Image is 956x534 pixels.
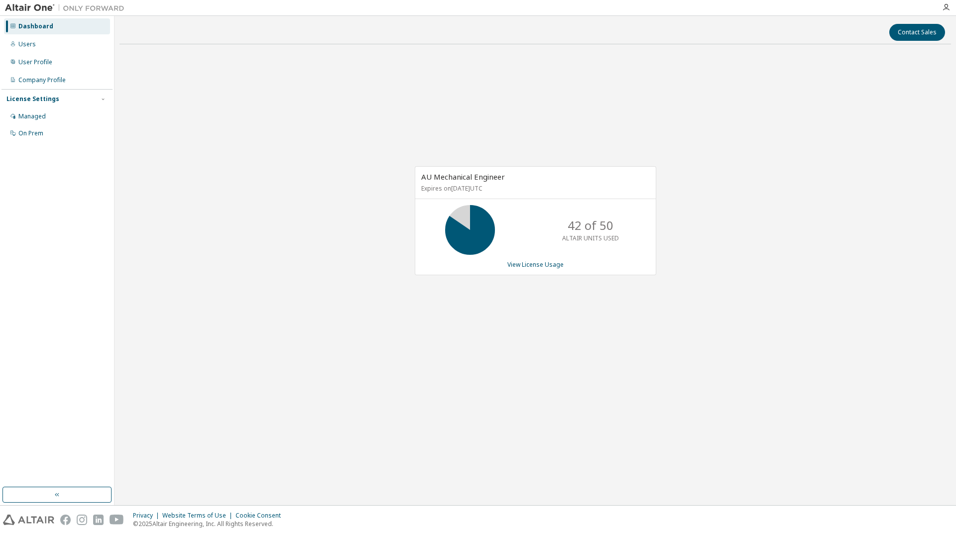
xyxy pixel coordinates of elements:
[18,40,36,48] div: Users
[110,515,124,525] img: youtube.svg
[568,217,613,234] p: 42 of 50
[421,184,647,193] p: Expires on [DATE] UTC
[421,172,505,182] span: AU Mechanical Engineer
[236,512,287,520] div: Cookie Consent
[60,515,71,525] img: facebook.svg
[18,22,53,30] div: Dashboard
[18,129,43,137] div: On Prem
[6,95,59,103] div: License Settings
[133,512,162,520] div: Privacy
[133,520,287,528] p: © 2025 Altair Engineering, Inc. All Rights Reserved.
[5,3,129,13] img: Altair One
[3,515,54,525] img: altair_logo.svg
[93,515,104,525] img: linkedin.svg
[77,515,87,525] img: instagram.svg
[562,234,619,242] p: ALTAIR UNITS USED
[18,58,52,66] div: User Profile
[162,512,236,520] div: Website Terms of Use
[507,260,564,269] a: View License Usage
[889,24,945,41] button: Contact Sales
[18,76,66,84] div: Company Profile
[18,112,46,120] div: Managed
